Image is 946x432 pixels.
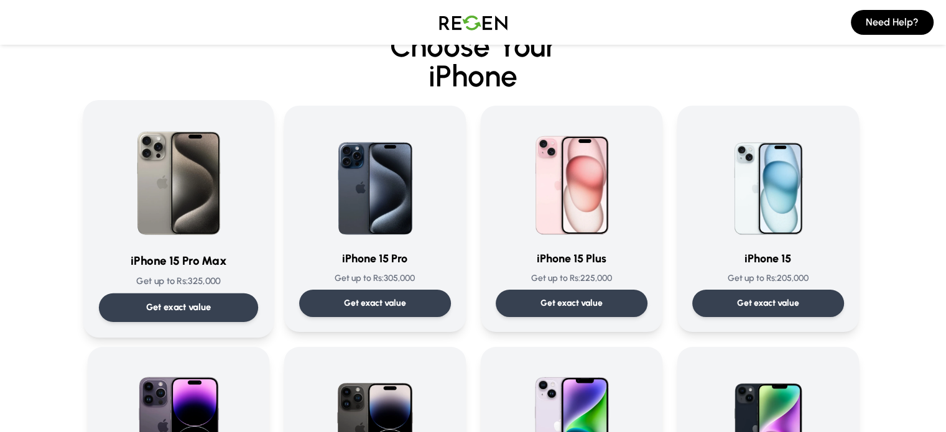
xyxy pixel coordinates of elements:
[496,272,647,285] p: Get up to Rs: 225,000
[496,250,647,267] h3: iPhone 15 Plus
[737,297,799,310] p: Get exact value
[708,121,828,240] img: iPhone 15
[299,272,451,285] p: Get up to Rs: 305,000
[540,297,603,310] p: Get exact value
[88,61,859,91] span: iPhone
[851,10,934,35] button: Need Help?
[692,272,844,285] p: Get up to Rs: 205,000
[390,28,557,64] span: Choose Your
[299,250,451,267] h3: iPhone 15 Pro
[315,121,435,240] img: iPhone 15 Pro
[692,250,844,267] h3: iPhone 15
[430,5,517,40] img: Logo
[98,252,257,270] h3: iPhone 15 Pro Max
[146,301,211,314] p: Get exact value
[512,121,631,240] img: iPhone 15 Plus
[344,297,406,310] p: Get exact value
[98,275,257,288] p: Get up to Rs: 325,000
[116,116,241,241] img: iPhone 15 Pro Max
